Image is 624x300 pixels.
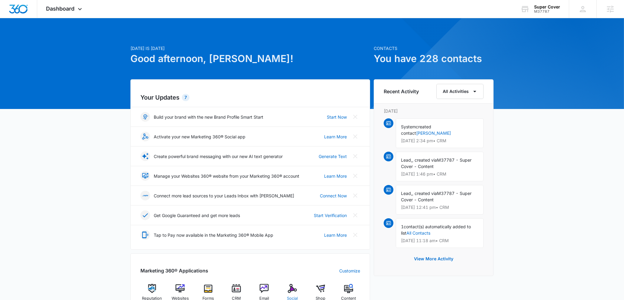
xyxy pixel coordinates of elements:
[46,5,75,12] span: Dashboard
[350,132,360,141] button: Close
[412,157,437,163] span: , created via
[314,212,347,219] a: Start Verification
[182,94,189,101] div: 7
[154,193,294,199] p: Connect more lead sources to your Leads Inbox with [PERSON_NAME]
[154,212,240,219] p: Get Google Guaranteed and get more leads
[350,112,360,122] button: Close
[374,45,494,51] p: Contacts
[154,232,273,238] p: Tap to Pay now available in the Marketing 360® Mobile App
[408,252,459,266] button: View More Activity
[130,45,370,51] p: [DATE] is [DATE]
[401,124,416,129] span: System
[350,151,360,161] button: Close
[140,267,208,274] h2: Marketing 360® Applications
[350,191,360,200] button: Close
[401,224,471,236] span: contact(s) automatically added to list
[130,51,370,66] h1: Good afternoon, [PERSON_NAME]!
[350,210,360,220] button: Close
[324,173,347,179] a: Learn More
[401,172,478,176] p: [DATE] 1:46 pm • CRM
[401,205,478,209] p: [DATE] 12:41 pm • CRM
[350,171,360,181] button: Close
[401,124,431,136] span: created contact
[374,51,494,66] h1: You have 228 contacts
[384,88,419,95] h6: Recent Activity
[350,230,360,240] button: Close
[401,224,404,229] span: 1
[320,193,347,199] a: Connect Now
[324,134,347,140] a: Learn More
[327,114,347,120] a: Start Now
[416,130,451,136] a: [PERSON_NAME]
[384,108,484,114] p: [DATE]
[534,5,560,9] div: account name
[154,134,245,140] p: Activate your new Marketing 360® Social app
[401,239,478,243] p: [DATE] 11:18 am • CRM
[154,173,299,179] p: Manage your Websites 360® website from your Marketing 360® account
[436,84,484,99] button: All Activities
[401,191,412,196] span: Lead,
[324,232,347,238] a: Learn More
[412,191,437,196] span: , created via
[140,93,360,102] h2: Your Updates
[154,114,263,120] p: Build your brand with the new Brand Profile Smart Start
[401,157,412,163] span: Lead,
[319,153,347,160] a: Generate Text
[339,268,360,274] a: Customize
[534,9,560,14] div: account id
[154,153,283,160] p: Create powerful brand messaging with our new AI text generator
[406,230,430,236] a: All Contacts
[401,139,478,143] p: [DATE] 2:34 pm • CRM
